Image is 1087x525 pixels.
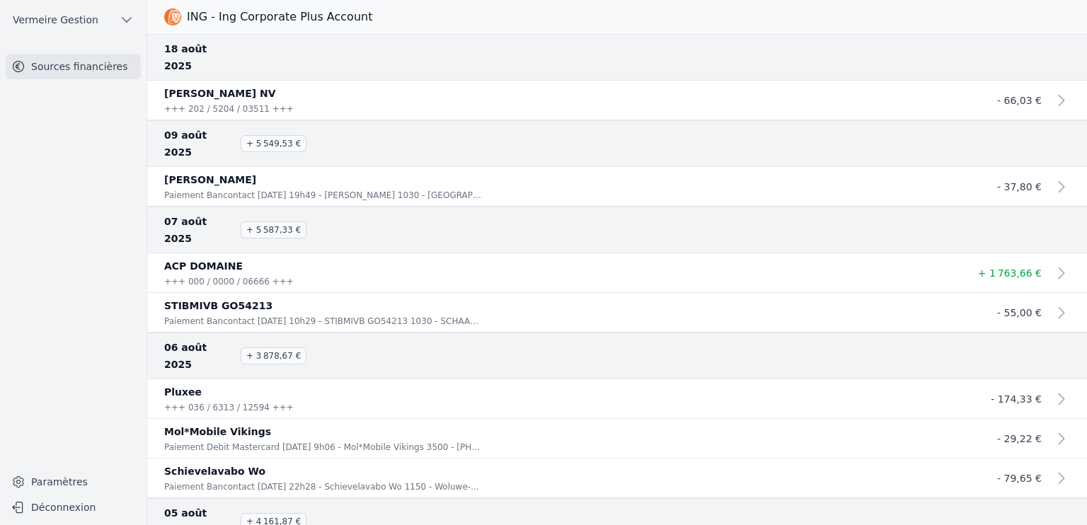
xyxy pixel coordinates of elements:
[991,393,1042,405] span: - 174,33 €
[147,458,1087,498] a: Schievelavabo Wo Paiement Bancontact [DATE] 22h28 - Schievelavabo Wo 1150 - Woluwe-Sai - BEL Numé...
[241,135,306,152] span: + 5 549,53 €
[164,213,232,247] span: 07 août 2025
[147,293,1087,333] a: STIBMIVB GO54213 Paiement Bancontact [DATE] 10h29 - STIBMIVB GO54213 1030 - SCHAARBEEK - BEL Numé...
[164,383,957,400] p: Pluxee
[164,440,481,454] p: Paiement Debit Mastercard [DATE] 9h06 - Mol*Mobile Vikings 3500 - [PHONE_NUMBER] - BEL Numéro de ...
[164,171,957,188] p: [PERSON_NAME]
[997,307,1042,318] span: - 55,00 €
[147,419,1087,458] a: Mol*Mobile Vikings Paiement Debit Mastercard [DATE] 9h06 - Mol*Mobile Vikings 3500 - [PHONE_NUMBE...
[164,258,957,275] p: ACP DOMAINE
[164,339,232,373] span: 06 août 2025
[978,267,1042,279] span: + 1 763,66 €
[147,81,1087,120] a: [PERSON_NAME] NV +++ 202 / 5204 / 03511 +++ - 66,03 €
[164,463,957,480] p: Schievelavabo Wo
[164,314,481,328] p: Paiement Bancontact [DATE] 10h29 - STIBMIVB GO54213 1030 - SCHAARBEEK - BEL Numéro de carte 5244 ...
[147,253,1087,293] a: ACP DOMAINE +++ 000 / 0000 / 06666 +++ + 1 763,66 €
[187,8,372,25] h3: ING - Ing Corporate Plus Account
[997,181,1042,192] span: - 37,80 €
[6,8,141,31] button: Vermeire Gestion
[164,188,481,202] p: Paiement Bancontact [DATE] 19h49 - [PERSON_NAME] 1030 - [GEOGRAPHIC_DATA] - BEL Numéro de carte 5...
[164,400,481,415] p: +++ 036 / 6313 / 12594 +++
[164,127,232,161] span: 09 août 2025
[6,496,141,519] button: Déconnexion
[164,480,481,494] p: Paiement Bancontact [DATE] 22h28 - Schievelavabo Wo 1150 - Woluwe-Sai - BEL Numéro de carte 5244 ...
[147,167,1087,207] a: [PERSON_NAME] Paiement Bancontact [DATE] 19h49 - [PERSON_NAME] 1030 - [GEOGRAPHIC_DATA] - BEL Num...
[241,347,306,364] span: + 3 878,67 €
[147,379,1087,419] a: Pluxee +++ 036 / 6313 / 12594 +++ - 174,33 €
[164,85,957,102] p: [PERSON_NAME] NV
[164,423,957,440] p: Mol*Mobile Vikings
[164,297,957,314] p: STIBMIVB GO54213
[164,8,181,25] img: ING - Ing Corporate Plus Account
[164,40,232,74] span: 18 août 2025
[997,95,1042,106] span: - 66,03 €
[6,54,141,79] a: Sources financières
[241,221,306,238] span: + 5 587,33 €
[164,102,481,116] p: +++ 202 / 5204 / 03511 +++
[6,471,141,493] a: Paramètres
[997,433,1042,444] span: - 29,22 €
[13,13,98,27] span: Vermeire Gestion
[997,473,1042,484] span: - 79,65 €
[164,275,481,289] p: +++ 000 / 0000 / 06666 +++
